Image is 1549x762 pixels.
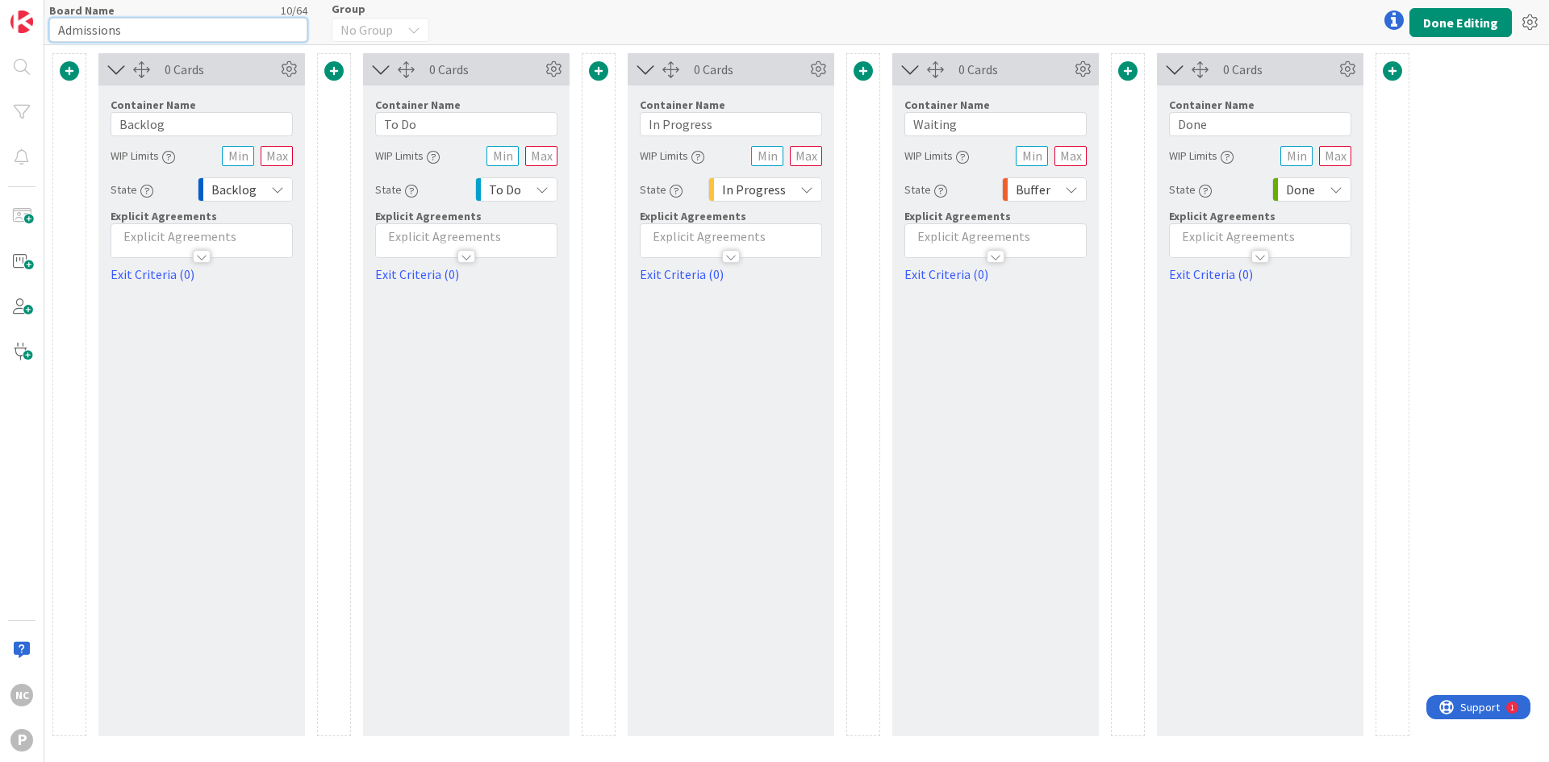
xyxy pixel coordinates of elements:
[904,209,1011,223] span: Explicit Agreements
[222,146,254,166] input: Min
[1319,146,1351,166] input: Max
[340,19,393,41] span: No Group
[332,3,365,15] span: Group
[84,6,88,19] div: 1
[904,264,1087,284] a: Exit Criteria (0)
[1223,60,1335,79] div: 0 Cards
[489,178,521,201] span: To Do
[375,98,461,112] label: Container Name
[958,60,1071,79] div: 0 Cards
[640,112,822,136] input: Add container name...
[1169,98,1255,112] label: Container Name
[119,3,307,18] div: 10 / 64
[375,141,440,170] div: WIP Limits
[49,3,115,18] label: Board Name
[211,178,257,201] span: Backlog
[904,98,990,112] label: Container Name
[111,141,175,170] div: WIP Limits
[111,264,293,284] a: Exit Criteria (0)
[1409,8,1512,37] button: Done Editing
[1169,264,1351,284] a: Exit Criteria (0)
[722,178,786,201] span: In Progress
[1169,209,1276,223] span: Explicit Agreements
[790,146,822,166] input: Max
[640,209,746,223] span: Explicit Agreements
[111,112,293,136] input: Add container name...
[10,684,33,706] div: NC
[1169,112,1351,136] input: Add container name...
[1169,175,1212,204] div: State
[904,112,1087,136] input: Add container name...
[486,146,519,166] input: Min
[1280,146,1313,166] input: Min
[640,264,822,284] a: Exit Criteria (0)
[429,60,541,79] div: 0 Cards
[10,10,33,33] img: Visit kanbanzone.com
[751,146,783,166] input: Min
[694,60,806,79] div: 0 Cards
[375,209,482,223] span: Explicit Agreements
[1286,178,1315,201] span: Done
[375,264,557,284] a: Exit Criteria (0)
[904,141,969,170] div: WIP Limits
[111,175,153,204] div: State
[111,98,196,112] label: Container Name
[261,146,293,166] input: Max
[375,112,557,136] input: Add container name...
[375,175,418,204] div: State
[1169,141,1234,170] div: WIP Limits
[904,175,947,204] div: State
[111,209,217,223] span: Explicit Agreements
[1016,178,1050,201] span: Buffer
[10,729,33,752] div: P
[34,2,73,22] span: Support
[1054,146,1087,166] input: Max
[1016,146,1048,166] input: Min
[640,141,704,170] div: WIP Limits
[525,146,557,166] input: Max
[165,60,277,79] div: 0 Cards
[640,98,725,112] label: Container Name
[640,175,683,204] div: State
